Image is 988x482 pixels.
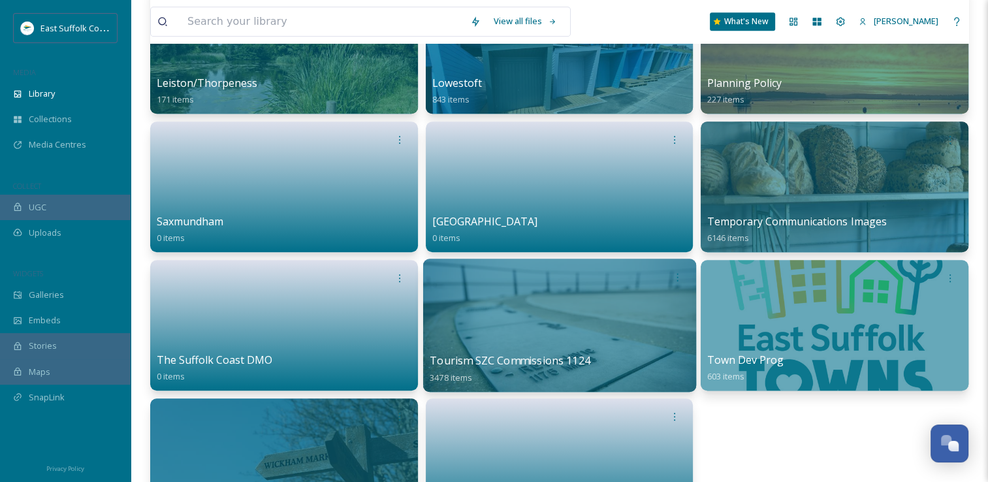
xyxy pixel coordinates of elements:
[21,22,34,35] img: ESC%20Logo.png
[157,76,257,90] span: Leiston/Thorpeness
[432,76,482,90] span: Lowestoft
[29,391,65,404] span: SnapLink
[181,7,464,36] input: Search your library
[29,113,72,125] span: Collections
[157,216,223,244] a: Saxmundham0 items
[487,8,564,34] a: View all files
[157,370,185,382] span: 0 items
[707,354,784,382] a: Town Dev Prog603 items
[432,77,482,105] a: Lowestoft843 items
[430,371,472,383] span: 3478 items
[707,353,784,367] span: Town Dev Prog
[157,353,272,367] span: The Suffolk Coast DMO
[852,8,945,34] a: [PERSON_NAME]
[707,93,744,105] span: 227 items
[707,77,782,105] a: Planning Policy227 items
[29,88,55,100] span: Library
[13,181,41,191] span: COLLECT
[874,15,938,27] span: [PERSON_NAME]
[432,232,460,244] span: 0 items
[432,93,470,105] span: 843 items
[157,354,272,382] a: The Suffolk Coast DMO0 items
[157,93,194,105] span: 171 items
[707,214,886,229] span: Temporary Communications Images
[432,216,537,244] a: [GEOGRAPHIC_DATA]0 items
[157,232,185,244] span: 0 items
[432,214,537,229] span: [GEOGRAPHIC_DATA]
[13,268,43,278] span: WIDGETS
[430,355,590,383] a: Tourism SZC Commissions 11243478 items
[707,370,744,382] span: 603 items
[29,201,46,214] span: UGC
[157,77,257,105] a: Leiston/Thorpeness171 items
[29,289,64,301] span: Galleries
[931,425,968,462] button: Open Chat
[29,227,61,239] span: Uploads
[707,232,749,244] span: 6146 items
[29,138,86,151] span: Media Centres
[46,464,84,473] span: Privacy Policy
[13,67,36,77] span: MEDIA
[430,353,590,368] span: Tourism SZC Commissions 1124
[29,340,57,352] span: Stories
[46,460,84,475] a: Privacy Policy
[157,214,223,229] span: Saxmundham
[707,76,782,90] span: Planning Policy
[29,314,61,327] span: Embeds
[710,12,775,31] a: What's New
[29,366,50,378] span: Maps
[40,22,118,34] span: East Suffolk Council
[707,216,886,244] a: Temporary Communications Images6146 items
